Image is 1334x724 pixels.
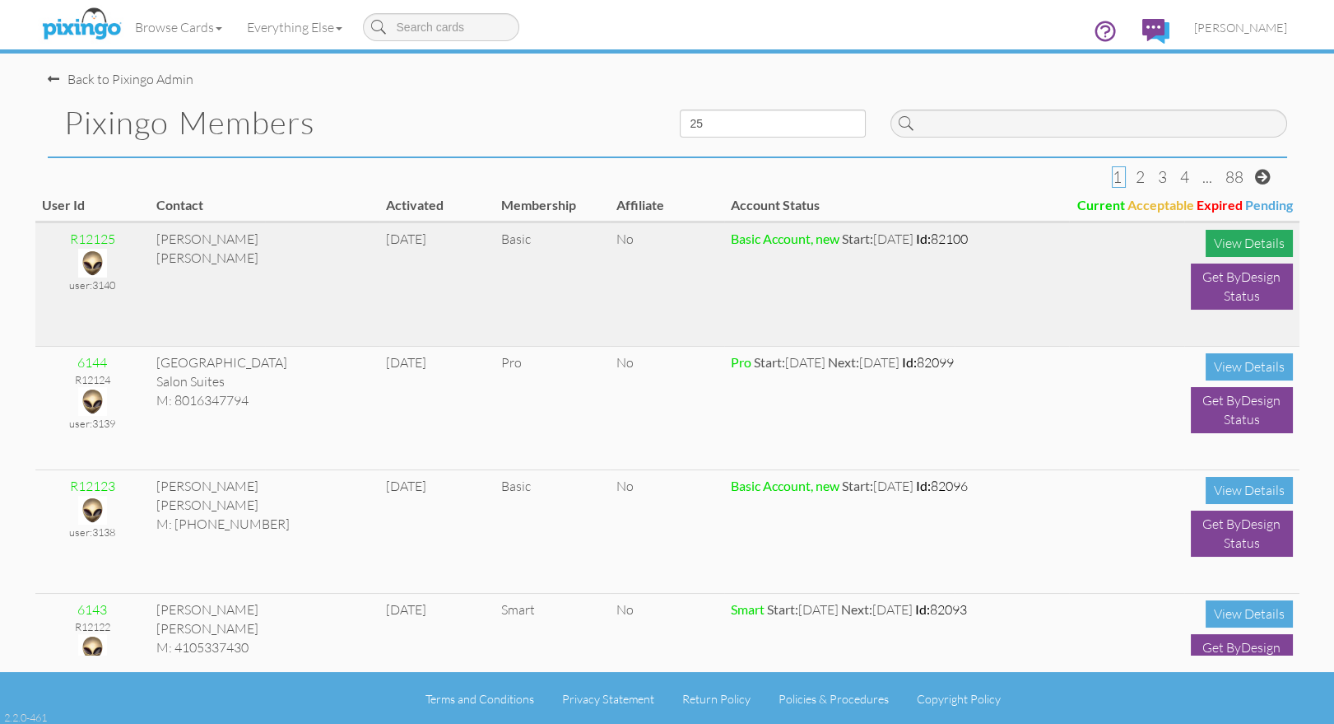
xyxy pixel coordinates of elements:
[156,372,373,391] div: Salon Suites
[495,594,610,717] td: Smart
[1182,7,1299,49] a: [PERSON_NAME]
[916,231,968,247] span: 82100
[501,196,603,215] div: Membership
[828,354,899,371] span: [DATE]
[42,230,144,249] div: R12125
[42,477,144,496] div: R12123
[379,594,495,717] td: [DATE]
[1127,197,1194,213] span: Acceptable
[731,231,839,246] strong: Basic Account, new
[562,692,654,706] a: Privacy Statement
[1158,167,1167,187] span: 3
[902,354,917,370] strong: Id:
[915,601,930,617] strong: Id:
[616,478,634,494] span: No
[42,278,144,292] div: user:3140
[48,70,193,89] div: Back to Pixingo Admin
[78,387,107,416] img: alien.png
[495,223,610,347] td: Basic
[42,196,144,215] div: User Id
[731,354,751,370] strong: Pro
[42,416,144,431] div: user:3139
[379,347,495,470] td: [DATE]
[754,354,825,371] span: [DATE]
[156,600,373,619] div: [PERSON_NAME]
[915,601,967,618] span: 82093
[767,601,839,618] span: [DATE]
[78,496,107,525] img: alien.png
[682,692,751,706] a: Return Policy
[731,478,839,493] strong: Basic Account, new
[42,353,144,372] div: 6144
[616,601,634,618] span: No
[1191,511,1293,557] div: Get ByDesign Status
[42,525,144,539] div: user:3138
[841,601,872,617] strong: Next:
[1206,600,1293,628] div: View Details
[1113,167,1122,187] span: 1
[1136,167,1145,187] span: 2
[767,601,798,617] strong: Start:
[916,478,968,494] span: 82096
[235,7,355,48] a: Everything Else
[386,196,488,215] div: Activated
[916,231,931,246] strong: Id:
[1142,19,1169,44] img: comments.svg
[1206,230,1293,257] div: View Details
[38,4,125,45] img: pixingo logo
[1206,477,1293,504] div: View Details
[1206,353,1293,381] div: View Details
[379,470,495,594] td: [DATE]
[363,13,519,41] input: Search cards
[1191,387,1293,433] div: Get ByDesign Status
[841,601,913,618] span: [DATE]
[616,196,718,215] div: Affiliate
[842,478,913,494] span: [DATE]
[1194,21,1287,35] span: [PERSON_NAME]
[1225,167,1243,187] span: 88
[425,692,534,706] a: Terms and Conditions
[379,223,495,347] td: [DATE]
[916,478,931,493] strong: Id:
[1077,197,1125,213] span: Current
[902,354,954,371] span: 82099
[731,197,820,213] span: Account Status
[917,692,1001,706] a: Copyright Policy
[123,7,235,48] a: Browse Cards
[495,470,610,594] td: Basic
[1197,197,1243,213] span: Expired
[156,619,373,638] div: [PERSON_NAME]
[1245,197,1293,213] span: Pending
[495,347,610,470] td: Pro
[616,354,634,371] span: No
[842,231,913,247] span: [DATE]
[156,249,373,268] div: [PERSON_NAME]
[156,496,373,515] div: [PERSON_NAME]
[731,601,765,617] strong: Smart
[42,619,144,634] div: R12122
[1180,167,1189,187] span: 4
[842,478,873,493] strong: Start:
[754,354,785,370] strong: Start:
[48,54,1287,89] nav-back: Pixingo Admin
[156,230,373,249] div: [PERSON_NAME]
[616,231,634,247] span: No
[842,231,873,246] strong: Start:
[156,638,373,657] div: M: 4105337430
[1191,634,1293,680] div: Get ByDesign Status
[1202,167,1212,187] span: ...
[1191,264,1293,310] div: Get ByDesign Status
[779,692,889,706] a: Policies & Procedures
[828,354,859,370] strong: Next:
[156,391,373,410] div: M: 8016347794
[156,353,373,372] div: [GEOGRAPHIC_DATA]
[42,372,144,387] div: R12124
[78,249,107,278] img: alien.png
[42,600,144,619] div: 6143
[78,634,107,663] img: alien.png
[156,477,373,496] div: [PERSON_NAME]
[156,196,373,215] div: Contact
[64,105,655,140] h1: Pixingo Members
[156,515,373,534] div: M: [PHONE_NUMBER]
